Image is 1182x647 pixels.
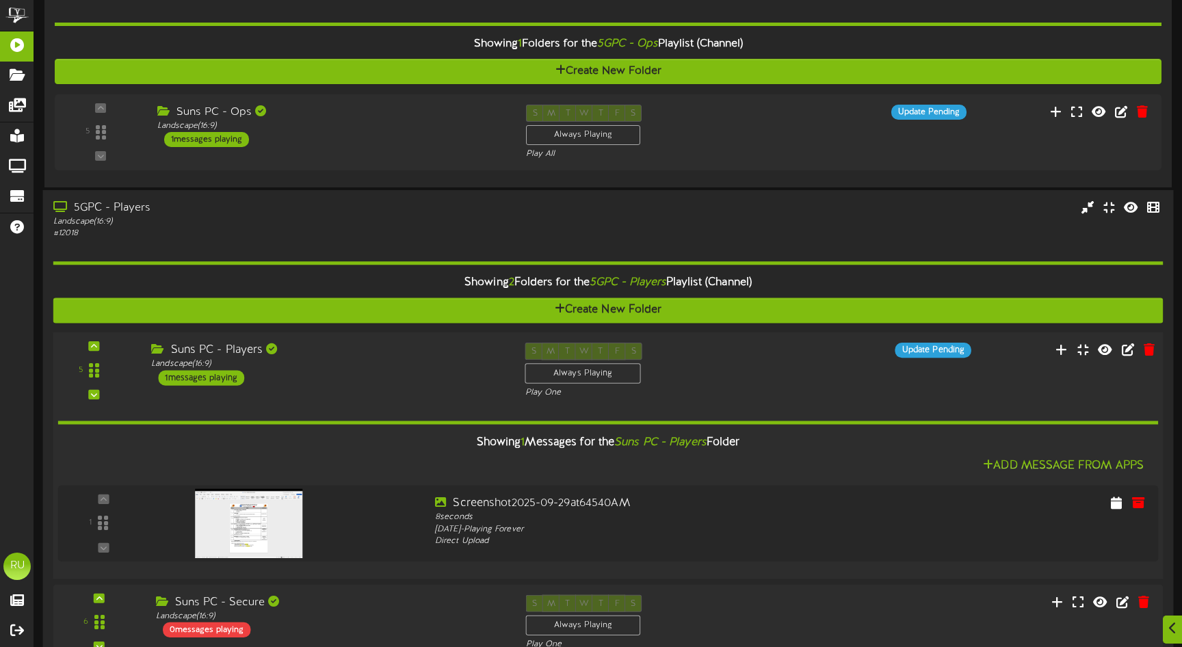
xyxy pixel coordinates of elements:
[195,489,302,558] img: 4bb65780-f042-4db9-9881-7578ee330133.png
[47,428,1168,458] div: Showing Messages for the Folder
[895,343,971,358] div: Update Pending
[157,120,505,132] div: Landscape ( 16:9 )
[526,148,783,160] div: Play All
[163,622,250,637] div: 0 messages playing
[509,277,514,289] span: 2
[590,277,666,289] i: 5GPC - Players
[53,200,504,216] div: 5GPC - Players
[521,436,525,449] span: 1
[3,553,31,580] div: RU
[614,436,707,449] i: Suns PC - Players
[435,496,873,512] div: Screenshot2025-09-29at64540AM
[979,458,1148,475] button: Add Message From Apps
[891,105,967,120] div: Update Pending
[151,343,504,358] div: Suns PC - Players
[526,616,641,635] div: Always Playing
[156,595,505,611] div: Suns PC - Secure
[151,358,504,370] div: Landscape ( 16:9 )
[435,512,873,523] div: 8 seconds
[43,268,1174,298] div: Showing Folders for the Playlist (Channel)
[526,125,640,145] div: Always Playing
[53,228,504,239] div: # 12018
[597,38,658,50] i: 5GPC - Ops
[53,298,1164,323] button: Create New Folder
[525,363,641,384] div: Always Playing
[518,38,522,50] span: 1
[83,616,88,628] div: 6
[164,132,249,147] div: 1 messages playing
[525,387,785,399] div: Play One
[53,216,504,228] div: Landscape ( 16:9 )
[157,105,505,120] div: Suns PC - Ops
[158,370,244,385] div: 1 messages playing
[156,610,505,622] div: Landscape ( 16:9 )
[435,523,873,535] div: [DATE] - Playing Forever
[44,29,1172,59] div: Showing Folders for the Playlist (Channel)
[55,59,1161,84] button: Create New Folder
[435,536,873,547] div: Direct Upload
